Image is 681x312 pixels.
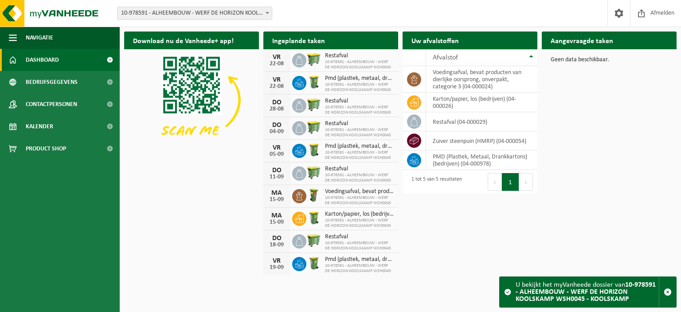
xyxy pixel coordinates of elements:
[268,83,286,90] div: 22-08
[516,281,656,303] strong: 10-978591 - ALHEEMBOUW - WERF DE HORIZON KOOLSKAMP WSH0045 - KOOLSKAMP
[306,233,321,248] img: WB-0660-HPE-GN-50
[426,93,537,112] td: karton/papier, los (bedrijven) (04-000026)
[268,257,286,265] div: VR
[516,277,659,307] div: U bekijkt het myVanheede dossier van
[325,241,394,251] span: 10-978591 - ALHEEMBOUW - WERF DE HORIZON KOOLSKAMP WSH0045
[325,127,394,138] span: 10-978591 - ALHEEMBOUW - WERF DE HORIZON KOOLSKAMP WSH0045
[268,144,286,151] div: VR
[268,167,286,174] div: DO
[26,27,53,49] span: Navigatie
[268,174,286,180] div: 11-09
[306,188,321,203] img: WB-0060-HPE-GN-50
[325,166,394,173] span: Restafval
[268,129,286,135] div: 04-09
[26,115,53,138] span: Kalender
[426,66,537,93] td: voedingsafval, bevat producten van dierlijke oorsprong, onverpakt, categorie 3 (04-000024)
[325,188,394,195] span: Voedingsafval, bevat producten van dierlijke oorsprong, onverpakt, categorie 3
[325,105,394,115] span: 10-978591 - ALHEEMBOUW - WERF DE HORIZON KOOLSKAMP WSH0045
[117,7,272,20] span: 10-978591 - ALHEEMBOUW - WERF DE HORIZON KOOLSKAMP WSH0045 - KOOLSKAMP
[306,97,321,112] img: WB-0660-HPE-GN-50
[117,7,272,20] span: 10-978591 - ALHEEMBOUW - WERF DE HORIZON KOOLSKAMP WSH0045 - KOOLSKAMP
[325,120,394,127] span: Restafval
[551,57,668,63] p: Geen data beschikbaar.
[426,112,537,131] td: restafval (04-000029)
[325,98,394,105] span: Restafval
[268,106,286,112] div: 28-08
[124,49,259,150] img: Download de VHEPlus App
[268,54,286,61] div: VR
[325,218,394,229] span: 10-978591 - ALHEEMBOUW - WERF DE HORIZON KOOLSKAMP WSH0045
[325,150,394,161] span: 10-978591 - ALHEEMBOUW - WERF DE HORIZON KOOLSKAMP WSH0045
[502,173,519,191] button: 1
[26,138,66,160] span: Product Shop
[268,76,286,83] div: VR
[325,263,394,274] span: 10-978591 - ALHEEMBOUW - WERF DE HORIZON KOOLSKAMP WSH0045
[306,210,321,225] img: WB-0240-HPE-GN-50
[26,93,77,115] span: Contactpersonen
[124,32,243,49] h2: Download nu de Vanheede+ app!
[263,32,334,49] h2: Ingeplande taken
[268,235,286,242] div: DO
[426,131,537,150] td: zuiver steenpuin (HMRP) (04-000054)
[268,61,286,67] div: 22-08
[268,265,286,271] div: 19-09
[306,142,321,158] img: WB-0240-HPE-GN-50
[542,32,622,49] h2: Aangevraagde taken
[488,173,502,191] button: Previous
[426,150,537,170] td: PMD (Plastiek, Metaal, Drankkartons) (bedrijven) (04-000978)
[325,173,394,183] span: 10-978591 - ALHEEMBOUW - WERF DE HORIZON KOOLSKAMP WSH0045
[268,190,286,197] div: MA
[325,59,394,70] span: 10-978591 - ALHEEMBOUW - WERF DE HORIZON KOOLSKAMP WSH0045
[325,256,394,263] span: Pmd (plastiek, metaal, drankkartons) (bedrijven)
[26,71,78,93] span: Bedrijfsgegevens
[306,75,321,90] img: WB-0240-HPE-GN-50
[325,211,394,218] span: Karton/papier, los (bedrijven)
[403,32,468,49] h2: Uw afvalstoffen
[433,54,458,61] span: Afvalstof
[268,122,286,129] div: DO
[325,195,394,206] span: 10-978591 - ALHEEMBOUW - WERF DE HORIZON KOOLSKAMP WSH0045
[26,49,59,71] span: Dashboard
[325,52,394,59] span: Restafval
[325,233,394,241] span: Restafval
[268,151,286,158] div: 05-09
[325,75,394,82] span: Pmd (plastiek, metaal, drankkartons) (bedrijven)
[306,52,321,67] img: WB-0660-HPE-GN-50
[306,120,321,135] img: WB-0660-HPE-GN-50
[268,212,286,219] div: MA
[268,219,286,225] div: 15-09
[519,173,533,191] button: Next
[268,99,286,106] div: DO
[325,82,394,93] span: 10-978591 - ALHEEMBOUW - WERF DE HORIZON KOOLSKAMP WSH0045
[407,172,462,192] div: 1 tot 5 van 5 resultaten
[268,197,286,203] div: 15-09
[306,165,321,180] img: WB-0660-HPE-GN-50
[325,143,394,150] span: Pmd (plastiek, metaal, drankkartons) (bedrijven)
[268,242,286,248] div: 18-09
[306,256,321,271] img: WB-0240-HPE-GN-50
